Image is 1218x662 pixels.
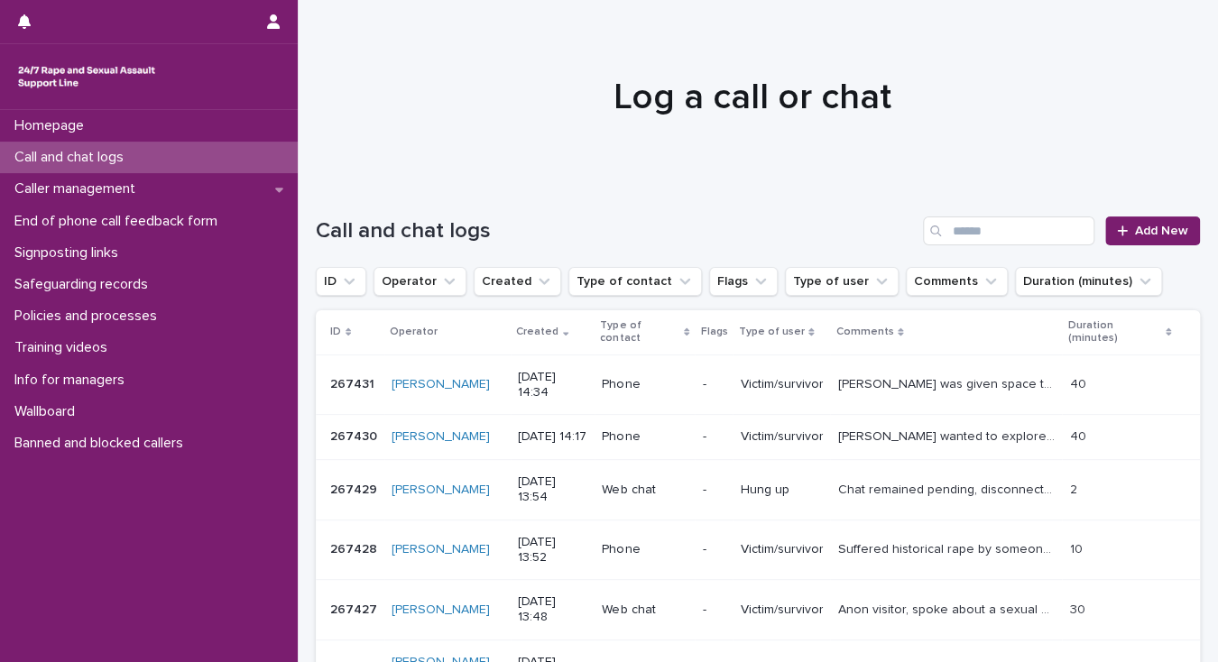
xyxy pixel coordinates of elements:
p: Web chat [602,602,687,618]
p: Homepage [7,117,98,134]
h1: Call and chat logs [316,218,916,244]
span: Add New [1135,225,1188,237]
tr: 267431267431 [PERSON_NAME] [DATE] 14:34Phone-Victim/survivor[PERSON_NAME] was given space to shar... [316,354,1200,415]
tr: 267429267429 [PERSON_NAME] [DATE] 13:54Web chat-Hung upChat remained pending, disconnected after ... [316,460,1200,520]
a: [PERSON_NAME] [392,429,490,445]
p: Comments [835,322,893,342]
input: Search [923,216,1094,245]
button: Type of user [785,267,899,296]
p: Web chat [602,483,687,498]
p: Caller management [7,180,150,198]
p: Victim/survivor [740,602,823,618]
tr: 267430267430 [PERSON_NAME] [DATE] 14:17Phone-Victim/survivor[PERSON_NAME] wanted to explore lack ... [316,415,1200,460]
p: Wallboard [7,403,89,420]
button: Operator [374,267,466,296]
p: Type of user [738,322,804,342]
img: rhQMoQhaT3yELyF149Cw [14,59,159,95]
p: Banned and blocked callers [7,435,198,452]
p: - [702,602,725,618]
button: Type of contact [568,267,702,296]
p: 40 [1069,426,1089,445]
button: Flags [709,267,778,296]
p: - [702,377,725,392]
p: Phone [602,429,687,445]
button: Duration (minutes) [1015,267,1162,296]
p: Info for managers [7,372,139,389]
p: 267430 [330,426,381,445]
p: Duration (minutes) [1067,316,1160,349]
p: Phone [602,377,687,392]
p: Chat remained pending, disconnected after 3 minutes. [837,479,1058,498]
a: Add New [1105,216,1200,245]
p: 2 [1069,479,1080,498]
p: Policies and processes [7,308,171,325]
p: [DATE] 13:52 [518,535,588,565]
p: Victim/survivor [740,542,823,557]
p: 40 [1069,373,1089,392]
p: Call and chat logs [7,149,138,166]
p: ID [330,322,341,342]
p: - [702,429,725,445]
a: [PERSON_NAME] [392,377,490,392]
p: Signposting links [7,244,133,262]
p: Operator [390,322,438,342]
p: Training videos [7,339,122,356]
p: Created [516,322,558,342]
p: - [702,542,725,557]
p: [DATE] 14:17 [518,429,588,445]
button: ID [316,267,366,296]
a: [PERSON_NAME] [392,542,490,557]
p: Victim/survivor [740,377,823,392]
p: Victim/survivor [740,429,823,445]
tr: 267427267427 [PERSON_NAME] [DATE] 13:48Web chat-Victim/survivorAnon visitor, spoke about a sexual... [316,580,1200,640]
button: Comments [906,267,1008,296]
p: - [702,483,725,498]
p: Hung up [740,483,823,498]
p: Caller wanted to explore lack of family support around sexual violence. Emotional support and dis... [837,426,1058,445]
p: 267431 [330,373,378,392]
a: [PERSON_NAME] [392,602,490,618]
p: Safeguarding records [7,276,162,293]
p: 267427 [330,599,381,618]
p: Fay was given space to share emotional struggles and feelings of injustice; some counselling with... [837,373,1058,392]
p: 30 [1069,599,1088,618]
p: Flags [700,322,727,342]
p: 267428 [330,538,381,557]
button: Created [474,267,561,296]
a: [PERSON_NAME] [392,483,490,498]
p: Type of contact [600,316,679,349]
p: Suffered historical rape by someone she met on a night out and feels ready to deal with what happ... [837,538,1058,557]
p: Phone [602,542,687,557]
tr: 267428267428 [PERSON_NAME] [DATE] 13:52Phone-Victim/survivorSuffered historical rape by someone s... [316,519,1200,580]
p: Anon visitor, spoke about a sexual assault they experienced by a nurse. Explored thoughts and fee... [837,599,1058,618]
p: End of phone call feedback form [7,213,232,230]
p: 267429 [330,479,381,498]
p: 10 [1069,538,1085,557]
p: [DATE] 13:54 [518,474,588,505]
p: [DATE] 13:48 [518,594,588,625]
h1: Log a call or chat [316,76,1189,119]
p: [DATE] 14:34 [518,370,588,400]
